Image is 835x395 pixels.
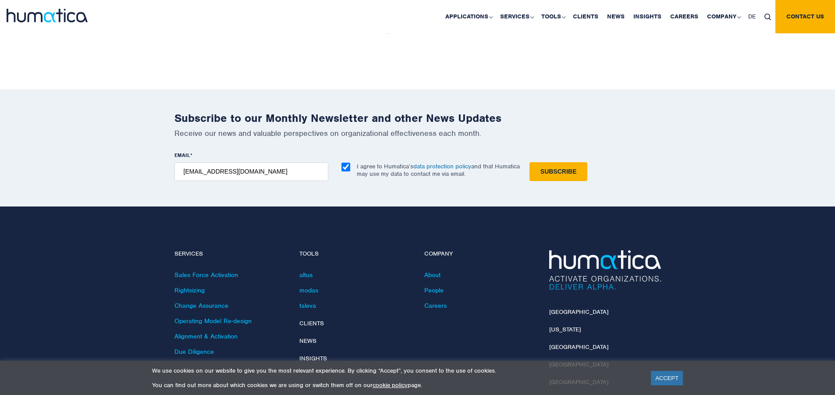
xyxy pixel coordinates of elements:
[299,302,316,310] a: taleva
[174,250,286,258] h4: Services
[174,271,238,279] a: Sales Force Activation
[549,326,581,333] a: [US_STATE]
[549,308,608,316] a: [GEOGRAPHIC_DATA]
[174,128,661,138] p: Receive our news and valuable perspectives on organizational effectiveness each month.
[373,381,408,389] a: cookie policy
[299,286,318,294] a: modas
[174,302,228,310] a: Change Assurance
[424,271,441,279] a: About
[651,371,683,385] a: ACCEPT
[748,13,756,20] span: DE
[299,337,316,345] a: News
[424,250,536,258] h4: Company
[413,163,471,170] a: data protection policy
[174,332,238,340] a: Alignment & Activation
[174,317,252,325] a: Operating Model Re-design
[7,9,88,22] img: logo
[174,162,328,181] input: name@company.com
[341,163,350,171] input: I agree to Humatica’sdata protection policyand that Humatica may use my data to contact me via em...
[764,14,771,20] img: search_icon
[424,302,447,310] a: Careers
[549,250,661,290] img: Humatica
[299,320,324,327] a: Clients
[299,271,313,279] a: altus
[152,367,640,374] p: We use cookies on our website to give you the most relevant experience. By clicking “Accept”, you...
[529,162,587,181] input: Subscribe
[299,250,411,258] h4: Tools
[424,286,444,294] a: People
[357,163,520,178] p: I agree to Humatica’s and that Humatica may use my data to contact me via email.
[549,343,608,351] a: [GEOGRAPHIC_DATA]
[174,348,214,356] a: Due Diligence
[152,381,640,389] p: You can find out more about which cookies we are using or switch them off on our page.
[299,355,327,362] a: Insights
[174,286,205,294] a: Rightsizing
[174,111,661,125] h2: Subscribe to our Monthly Newsletter and other News Updates
[174,152,190,159] span: EMAIL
